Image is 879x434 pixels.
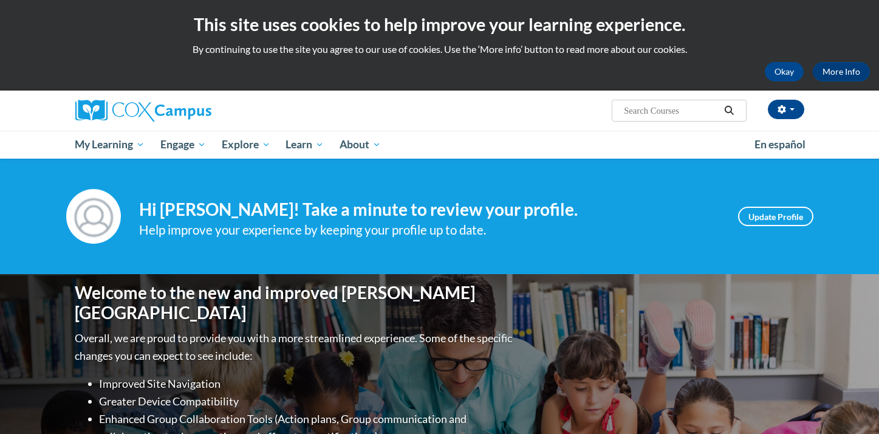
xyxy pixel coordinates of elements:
[57,131,823,159] div: Main menu
[720,103,738,118] button: Search
[75,100,306,122] a: Cox Campus
[152,131,214,159] a: Engage
[340,137,381,152] span: About
[278,131,332,159] a: Learn
[214,131,278,159] a: Explore
[100,375,516,393] li: Improved Site Navigation
[67,131,153,159] a: My Learning
[139,220,720,240] div: Help improve your experience by keeping your profile up to date.
[747,132,813,157] a: En español
[222,137,270,152] span: Explore
[75,137,145,152] span: My Learning
[75,329,516,365] p: Overall, we are proud to provide you with a more streamlined experience. Some of the specific cha...
[332,131,389,159] a: About
[830,385,869,424] iframe: Button to launch messaging window
[765,62,804,81] button: Okay
[66,189,121,244] img: Profile Image
[139,199,720,220] h4: Hi [PERSON_NAME]! Take a minute to review your profile.
[813,62,870,81] a: More Info
[286,137,324,152] span: Learn
[9,43,870,56] p: By continuing to use the site you agree to our use of cookies. Use the ‘More info’ button to read...
[75,283,516,323] h1: Welcome to the new and improved [PERSON_NAME][GEOGRAPHIC_DATA]
[738,207,813,226] a: Update Profile
[9,12,870,36] h2: This site uses cookies to help improve your learning experience.
[754,138,805,151] span: En español
[160,137,206,152] span: Engage
[768,100,804,119] button: Account Settings
[75,100,211,122] img: Cox Campus
[100,393,516,410] li: Greater Device Compatibility
[623,103,720,118] input: Search Courses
